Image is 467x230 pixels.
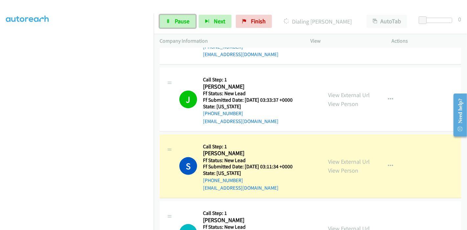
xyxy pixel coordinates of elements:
[236,15,272,28] a: Finish
[203,217,301,224] h2: [PERSON_NAME]
[203,97,301,103] h5: Ff Submitted Date: [DATE] 03:33:37 +0000
[328,167,358,174] a: View Person
[203,170,301,177] h5: State: [US_STATE]
[328,158,370,165] a: View External Url
[199,15,232,28] button: Next
[367,15,407,28] button: AutoTab
[160,15,196,28] a: Pause
[203,157,301,164] h5: Ff Status: New Lead
[203,118,278,124] a: [EMAIL_ADDRESS][DOMAIN_NAME]
[214,17,225,25] span: Next
[203,163,301,170] h5: Ff Submitted Date: [DATE] 03:11:34 +0000
[251,17,266,25] span: Finish
[328,91,370,99] a: View External Url
[175,17,189,25] span: Pause
[203,110,243,116] a: [PHONE_NUMBER]
[203,150,301,157] h2: [PERSON_NAME]
[203,103,301,110] h5: State: [US_STATE]
[422,18,452,23] div: Delay between calls (in seconds)
[328,100,358,108] a: View Person
[179,157,197,175] h1: S
[160,37,299,45] p: Company Information
[203,76,301,83] h5: Call Step: 1
[281,17,355,26] p: Dialing [PERSON_NAME]
[458,15,461,24] div: 0
[203,51,278,57] a: [EMAIL_ADDRESS][DOMAIN_NAME]
[203,143,301,150] h5: Call Step: 1
[448,89,467,141] iframe: Resource Center
[203,185,278,191] a: [EMAIL_ADDRESS][DOMAIN_NAME]
[203,210,301,217] h5: Call Step: 1
[203,44,243,50] a: [PHONE_NUMBER]
[179,91,197,108] h1: J
[203,90,301,97] h5: Ff Status: New Lead
[392,37,461,45] p: Actions
[203,177,243,183] a: [PHONE_NUMBER]
[310,37,380,45] p: View
[203,83,301,91] h2: [PERSON_NAME]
